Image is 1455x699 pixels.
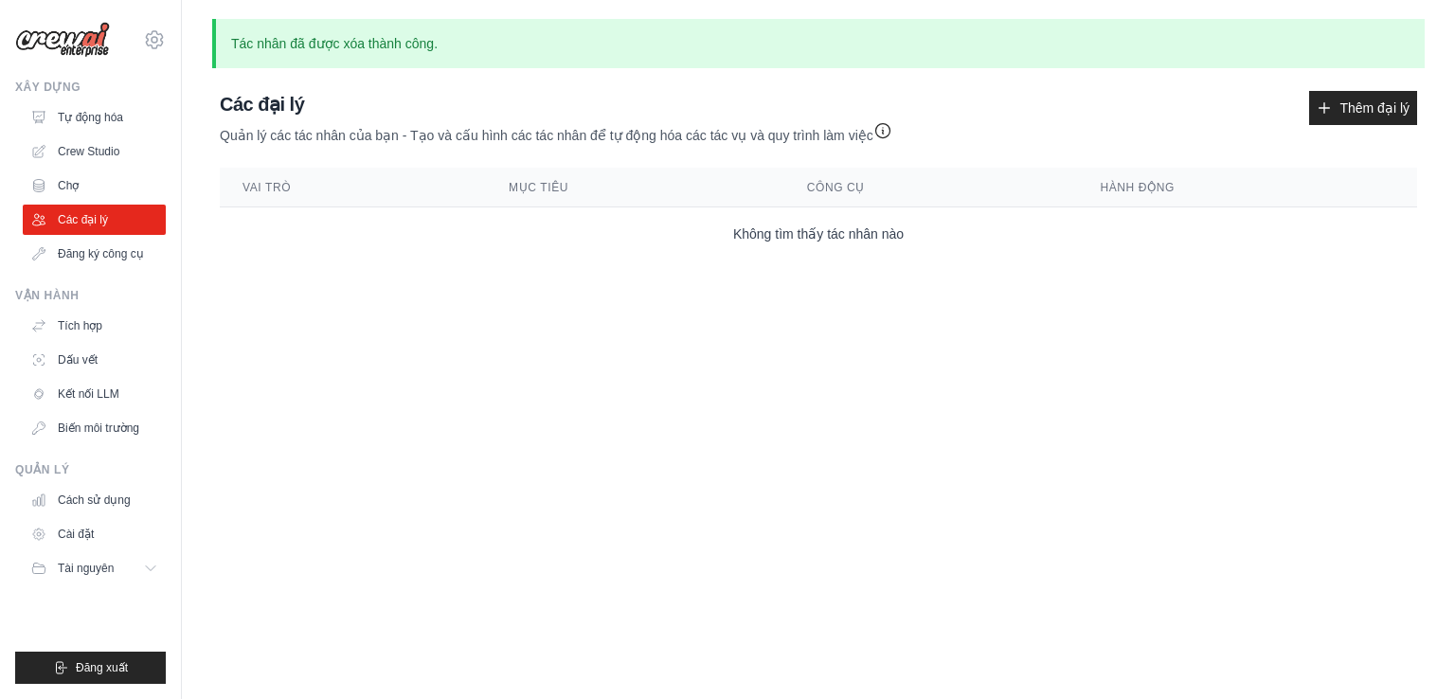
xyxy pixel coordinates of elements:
[58,319,102,332] font: Tích hợp
[231,36,438,51] font: Tác nhân đã được xóa thành công.
[23,170,166,201] a: Chợ
[58,353,98,367] font: Dấu vết
[23,413,166,443] a: Biến môi trường
[1339,100,1410,116] font: Thêm đại lý
[23,519,166,549] a: Cài đặt
[58,387,119,401] font: Kết nối LLM
[509,181,568,194] font: Mục tiêu
[1309,91,1417,125] a: Thêm đại lý
[23,136,166,167] a: Crew Studio
[242,181,291,194] font: Vai trò
[23,553,166,583] button: Tài nguyên
[807,181,865,194] font: Công cụ
[58,145,119,158] font: Crew Studio
[15,289,79,302] font: Vận hành
[58,493,131,507] font: Cách sử dụng
[220,94,304,115] font: Các đại lý
[23,205,166,235] a: Các đại lý
[23,102,166,133] a: Tự động hóa
[15,652,166,684] button: Đăng xuất
[23,379,166,409] a: Kết nối LLM
[733,226,904,242] font: Không tìm thấy tác nhân nào
[58,111,123,124] font: Tự động hóa
[23,311,166,341] a: Tích hợp
[15,463,70,476] font: Quản lý
[23,485,166,515] a: Cách sử dụng
[58,562,114,575] font: Tài nguyên
[58,421,139,435] font: Biến môi trường
[58,528,94,541] font: Cài đặt
[23,345,166,375] a: Dấu vết
[76,661,128,674] font: Đăng xuất
[23,239,166,269] a: Đăng ký công cụ
[15,22,110,58] img: Biểu trưng
[58,247,144,260] font: Đăng ký công cụ
[1100,181,1174,194] font: Hành động
[15,81,81,94] font: Xây dựng
[58,179,79,192] font: Chợ
[220,128,873,143] font: Quản lý các tác nhân của bạn - Tạo và cấu hình các tác nhân để tự động hóa các tác vụ và quy trìn...
[58,213,108,226] font: Các đại lý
